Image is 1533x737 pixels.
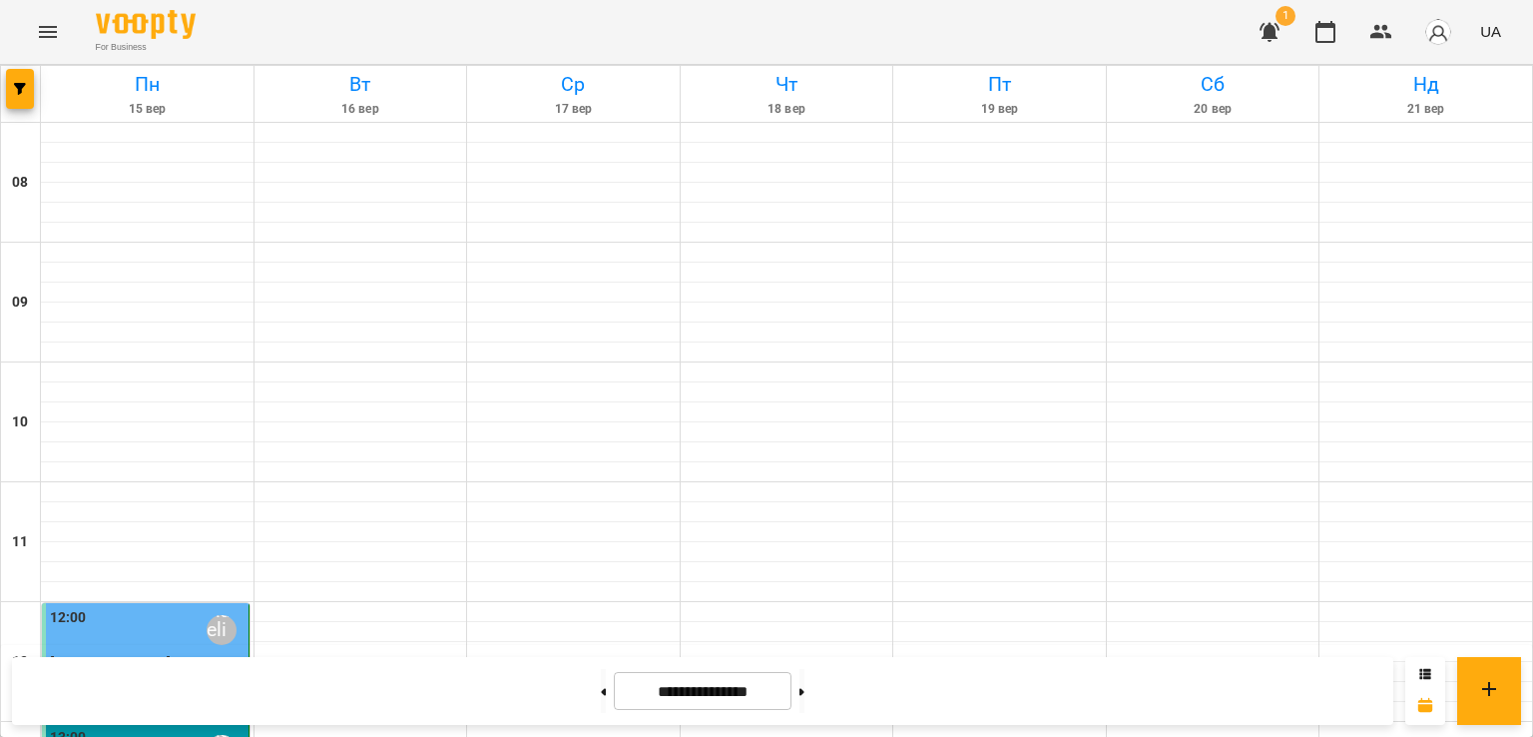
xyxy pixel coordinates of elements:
img: Voopty Logo [96,10,196,39]
h6: 18 вер [684,100,890,119]
h6: Сб [1110,69,1316,100]
h6: 10 [12,411,28,433]
label: 12:00 [50,607,87,629]
h6: 08 [12,172,28,194]
button: Menu [24,8,72,56]
h6: Нд [1322,69,1529,100]
h6: 15 вер [44,100,251,119]
span: For Business [96,41,196,54]
span: 1 [1276,6,1295,26]
h6: Чт [684,69,890,100]
h6: 16 вер [257,100,464,119]
h6: 09 [12,292,28,314]
h6: 21 вер [1322,100,1529,119]
h6: Пн [44,69,251,100]
h6: 19 вер [896,100,1103,119]
h6: Ср [470,69,677,100]
h6: Пт [896,69,1103,100]
img: avatar_s.png [1424,18,1452,46]
h6: 20 вер [1110,100,1316,119]
h6: Вт [257,69,464,100]
h6: 11 [12,531,28,553]
h6: 17 вер [470,100,677,119]
div: Adelina [207,615,237,645]
button: UA [1472,13,1509,50]
span: UA [1480,21,1501,42]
